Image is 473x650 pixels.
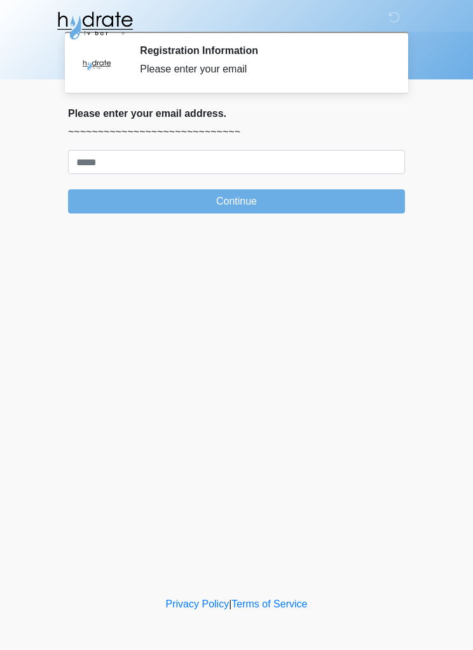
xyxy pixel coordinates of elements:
button: Continue [68,189,405,213]
a: Privacy Policy [166,599,230,609]
h2: Please enter your email address. [68,107,405,119]
div: Please enter your email [140,62,386,77]
a: Terms of Service [231,599,307,609]
a: | [229,599,231,609]
img: Agent Avatar [78,44,116,83]
p: ~~~~~~~~~~~~~~~~~~~~~~~~~~~~~ [68,125,405,140]
img: Hydrate IV Bar - Glendale Logo [55,10,134,41]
